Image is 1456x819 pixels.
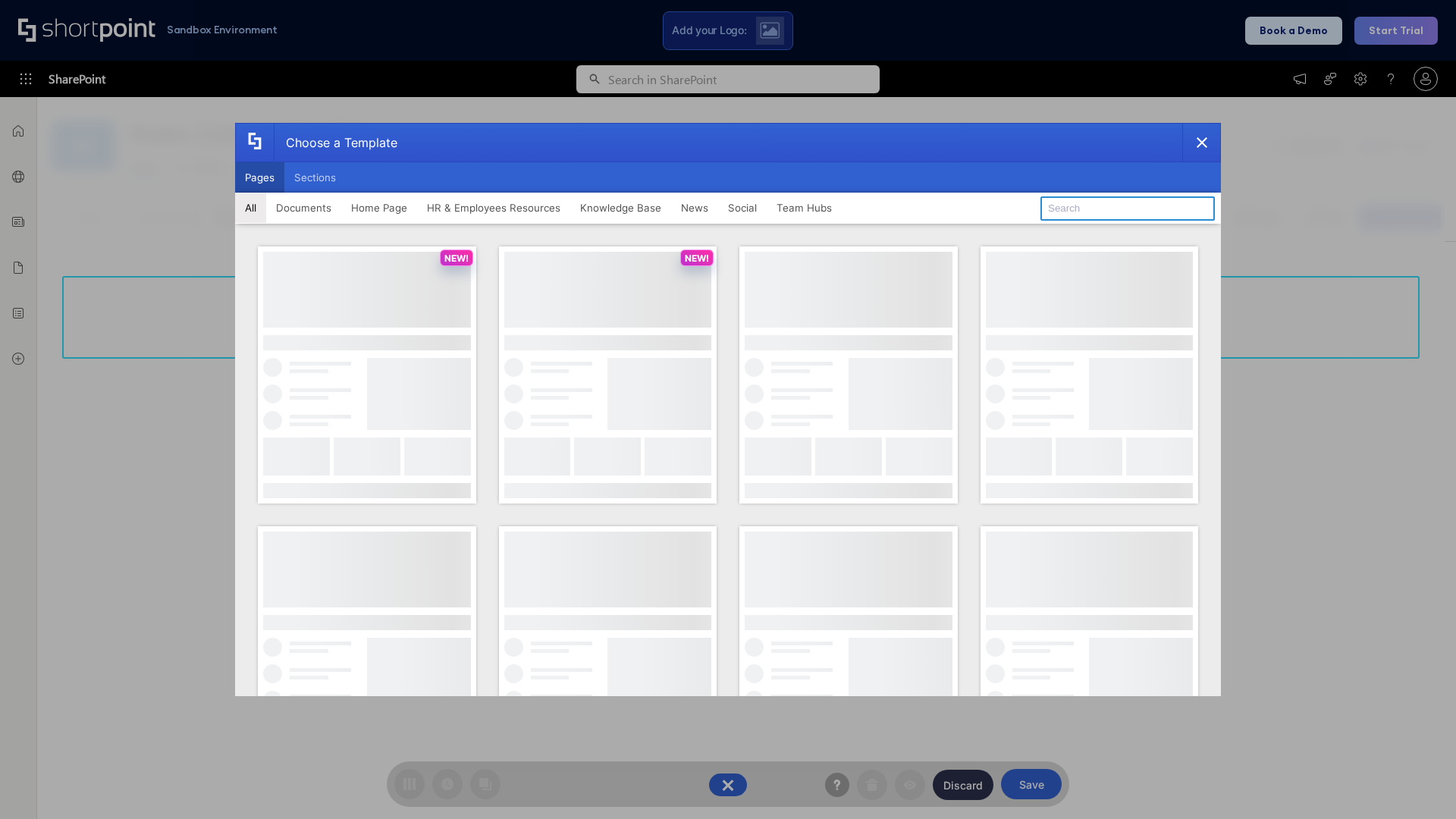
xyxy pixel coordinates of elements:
iframe: Chat Widget [1380,746,1456,819]
button: Home Page [341,193,417,223]
button: Documents [266,193,341,223]
button: News [671,193,718,223]
button: Sections [284,162,346,193]
button: Knowledge Base [570,193,671,223]
input: Search [1040,196,1215,221]
button: Social [718,193,767,223]
button: Team Hubs [767,193,842,223]
div: Choose a Template [274,124,397,162]
button: Pages [235,162,284,193]
p: NEW! [444,253,469,264]
button: HR & Employees Resources [417,193,570,223]
button: All [235,193,266,223]
div: template selector [235,123,1221,696]
p: NEW! [685,253,709,264]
